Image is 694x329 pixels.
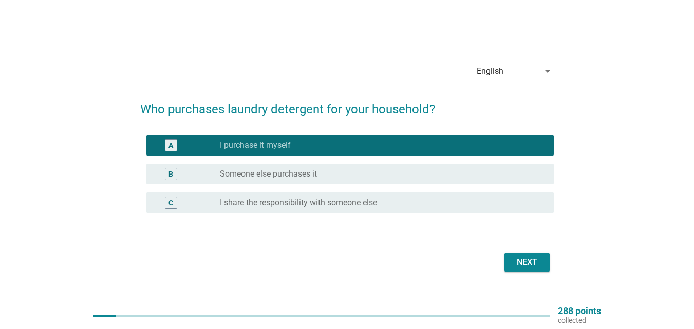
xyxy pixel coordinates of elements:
div: Next [513,256,541,268]
h2: Who purchases laundry detergent for your household? [140,90,554,119]
div: English [477,67,503,76]
p: 288 points [558,306,601,316]
i: arrow_drop_down [541,65,554,78]
button: Next [504,253,550,272]
div: B [168,168,173,179]
div: A [168,140,173,150]
p: collected [558,316,601,325]
div: C [168,197,173,208]
label: Someone else purchases it [220,169,317,179]
label: I purchase it myself [220,140,291,150]
label: I share the responsibility with someone else [220,198,377,208]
